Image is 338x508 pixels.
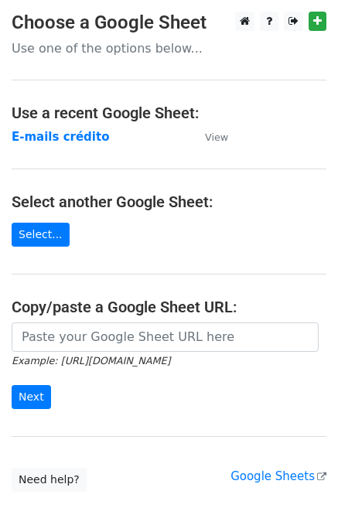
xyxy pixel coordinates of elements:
[12,104,326,122] h4: Use a recent Google Sheet:
[189,130,228,144] a: View
[261,434,338,508] iframe: Chat Widget
[12,298,326,316] h4: Copy/paste a Google Sheet URL:
[12,193,326,211] h4: Select another Google Sheet:
[12,12,326,34] h3: Choose a Google Sheet
[12,223,70,247] a: Select...
[12,322,319,352] input: Paste your Google Sheet URL here
[205,131,228,143] small: View
[12,385,51,409] input: Next
[12,40,326,56] p: Use one of the options below...
[12,468,87,492] a: Need help?
[12,355,170,367] small: Example: [URL][DOMAIN_NAME]
[12,130,109,144] a: E-mails crédito
[230,469,326,483] a: Google Sheets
